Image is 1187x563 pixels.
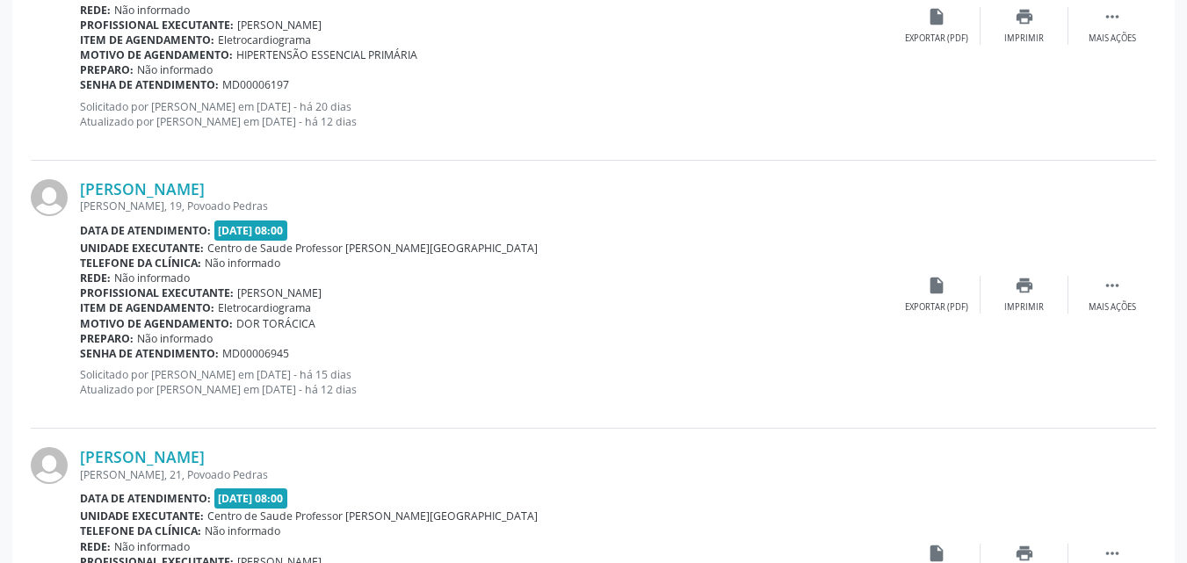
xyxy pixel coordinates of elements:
i:  [1103,7,1122,26]
b: Profissional executante: [80,285,234,300]
b: Motivo de agendamento: [80,316,233,331]
span: [DATE] 08:00 [214,488,288,509]
span: Não informado [114,3,190,18]
img: img [31,179,68,216]
b: Item de agendamento: [80,300,214,315]
span: [PERSON_NAME] [237,285,322,300]
div: Exportar (PDF) [905,301,968,314]
img: img [31,447,68,484]
b: Preparo: [80,62,134,77]
span: Não informado [114,539,190,554]
b: Profissional executante: [80,18,234,32]
span: Não informado [137,62,213,77]
span: MD00006197 [222,77,289,92]
b: Motivo de agendamento: [80,47,233,62]
b: Senha de atendimento: [80,77,219,92]
span: HIPERTENSÃO ESSENCIAL PRIMÁRIA [236,47,417,62]
i: print [1015,544,1034,563]
b: Senha de atendimento: [80,346,219,361]
b: Rede: [80,539,111,554]
span: Centro de Saude Professor [PERSON_NAME][GEOGRAPHIC_DATA] [207,509,538,523]
b: Data de atendimento: [80,491,211,506]
i:  [1103,544,1122,563]
span: Não informado [114,271,190,285]
i: print [1015,7,1034,26]
span: Não informado [205,256,280,271]
div: Imprimir [1004,301,1044,314]
div: [PERSON_NAME], 19, Povoado Pedras [80,198,893,213]
span: [DATE] 08:00 [214,220,288,241]
b: Data de atendimento: [80,223,211,238]
div: Mais ações [1089,32,1136,45]
span: [PERSON_NAME] [237,18,322,32]
b: Rede: [80,3,111,18]
i:  [1103,276,1122,295]
b: Rede: [80,271,111,285]
a: [PERSON_NAME] [80,179,205,198]
span: Eletrocardiograma [218,32,311,47]
b: Telefone da clínica: [80,256,201,271]
span: Eletrocardiograma [218,300,311,315]
span: Não informado [137,331,213,346]
span: DOR TORÁCICA [236,316,315,331]
b: Preparo: [80,331,134,346]
b: Item de agendamento: [80,32,214,47]
div: [PERSON_NAME], 21, Povoado Pedras [80,467,893,482]
div: Imprimir [1004,32,1044,45]
span: Centro de Saude Professor [PERSON_NAME][GEOGRAPHIC_DATA] [207,241,538,256]
b: Unidade executante: [80,241,204,256]
i: print [1015,276,1034,295]
span: Não informado [205,523,280,538]
b: Unidade executante: [80,509,204,523]
p: Solicitado por [PERSON_NAME] em [DATE] - há 20 dias Atualizado por [PERSON_NAME] em [DATE] - há 1... [80,99,893,129]
div: Exportar (PDF) [905,32,968,45]
a: [PERSON_NAME] [80,447,205,466]
i: insert_drive_file [927,7,946,26]
div: Mais ações [1089,301,1136,314]
span: MD00006945 [222,346,289,361]
i: insert_drive_file [927,544,946,563]
b: Telefone da clínica: [80,523,201,538]
p: Solicitado por [PERSON_NAME] em [DATE] - há 15 dias Atualizado por [PERSON_NAME] em [DATE] - há 1... [80,367,893,397]
i: insert_drive_file [927,276,946,295]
